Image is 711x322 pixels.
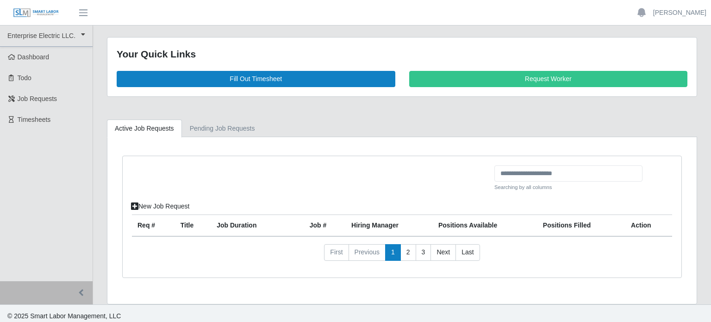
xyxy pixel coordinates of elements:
[433,215,537,237] th: Positions Available
[107,120,182,138] a: Active Job Requests
[409,71,688,87] a: Request Worker
[18,116,51,123] span: Timesheets
[132,215,175,237] th: Req #
[304,215,346,237] th: Job #
[7,312,121,320] span: © 2025 Smart Labor Management, LLC
[211,215,287,237] th: Job Duration
[117,71,395,87] a: Fill Out Timesheet
[18,95,57,102] span: Job Requests
[182,120,263,138] a: Pending Job Requests
[625,215,672,237] th: Action
[400,244,416,261] a: 2
[416,244,431,261] a: 3
[346,215,433,237] th: Hiring Manager
[430,244,456,261] a: Next
[125,198,196,215] a: New Job Request
[18,74,31,82] span: Todo
[455,244,480,261] a: Last
[537,215,625,237] th: Positions Filled
[13,8,59,18] img: SLM Logo
[117,47,687,62] div: Your Quick Links
[175,215,211,237] th: Title
[132,244,672,268] nav: pagination
[385,244,401,261] a: 1
[494,183,642,191] small: Searching by all columns
[653,8,706,18] a: [PERSON_NAME]
[18,53,50,61] span: Dashboard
